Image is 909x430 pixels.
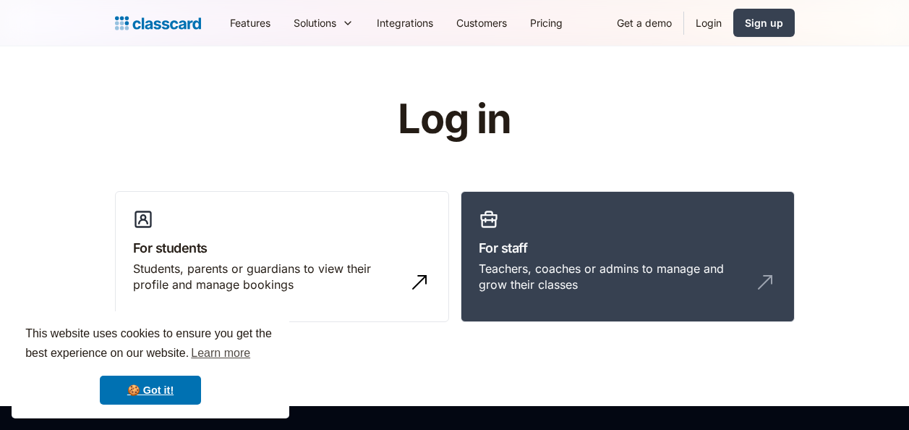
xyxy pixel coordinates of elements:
a: Get a demo [605,7,683,39]
h3: For students [133,238,431,258]
a: dismiss cookie message [100,376,201,405]
div: Solutions [282,7,365,39]
div: Sign up [745,15,783,30]
a: Features [218,7,282,39]
div: cookieconsent [12,311,289,418]
a: Customers [445,7,518,39]
div: Teachers, coaches or admins to manage and grow their classes [479,261,748,293]
div: Solutions [294,15,336,30]
a: Integrations [365,7,445,39]
div: Students, parents or guardians to view their profile and manage bookings [133,261,402,293]
h1: Log in [225,97,684,142]
a: Sign up [733,9,795,37]
a: learn more about cookies [189,342,252,364]
h3: For staff [479,238,777,258]
a: Login [684,7,733,39]
a: home [115,13,201,33]
span: This website uses cookies to ensure you get the best experience on our website. [25,325,276,364]
a: For staffTeachers, coaches or admins to manage and grow their classes [461,191,795,323]
a: For studentsStudents, parents or guardians to view their profile and manage bookings [115,191,449,323]
a: Pricing [518,7,574,39]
